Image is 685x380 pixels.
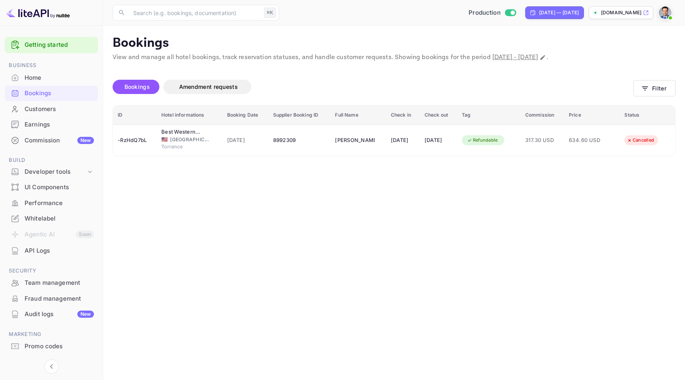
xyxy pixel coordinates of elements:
[5,117,98,132] a: Earnings
[5,86,98,100] a: Bookings
[25,214,94,223] div: Whitelabel
[128,5,261,21] input: Search (e.g. bookings, documentation)
[5,339,98,353] a: Promo codes
[525,136,559,145] span: 317.30 USD
[539,54,547,61] button: Change date range
[5,70,98,86] div: Home
[5,211,98,226] a: Whitelabel
[25,246,94,255] div: API Logs
[633,80,675,96] button: Filter
[25,120,94,129] div: Earnings
[391,134,415,147] div: [DATE]
[569,136,608,145] span: 634.60 USD
[564,106,620,125] th: Price
[5,291,98,307] div: Fraud management
[44,359,59,374] button: Collapse navigation
[5,70,98,85] a: Home
[5,156,98,165] span: Build
[77,137,94,144] div: New
[161,143,201,150] span: Torrance
[5,165,98,179] div: Developer tools
[465,8,519,17] div: Switch to Sandbox mode
[5,307,98,322] div: Audit logsNew
[25,89,94,98] div: Bookings
[161,128,201,136] div: Best Western Plus Avita Suites
[335,134,375,147] div: Santiago Moran Labat
[469,8,501,17] span: Production
[264,8,276,18] div: ⌘K
[25,167,86,177] div: Developer tools
[659,6,672,19] img: Santiago Moran Labat
[25,73,94,83] div: Home
[157,106,222,125] th: Hotel informations
[113,106,675,156] table: booking table
[113,35,675,51] p: Bookings
[6,6,70,19] img: LiteAPI logo
[462,135,503,145] div: Refundable
[5,243,98,259] div: API Logs
[622,135,659,145] div: Cancelled
[5,86,98,101] div: Bookings
[5,196,98,210] a: Performance
[5,243,98,258] a: API Logs
[161,137,168,142] span: United States of America
[425,134,452,147] div: [DATE]
[222,106,268,125] th: Booking Date
[5,180,98,194] a: UI Components
[492,53,538,61] span: [DATE] - [DATE]
[5,339,98,354] div: Promo codes
[5,330,98,339] span: Marketing
[5,267,98,275] span: Security
[179,83,238,90] span: Amendment requests
[330,106,386,125] th: Full Name
[386,106,420,125] th: Check in
[5,61,98,70] span: Business
[601,9,641,16] p: [DOMAIN_NAME]
[25,183,94,192] div: UI Components
[268,106,331,125] th: Supplier Booking ID
[227,136,264,145] span: [DATE]
[539,9,579,16] div: [DATE] — [DATE]
[5,133,98,148] a: CommissionNew
[118,134,152,147] div: -RzHdQ7bL
[5,102,98,116] a: Customers
[170,136,210,143] span: [GEOGRAPHIC_DATA]
[5,275,98,291] div: Team management
[25,136,94,145] div: Commission
[457,106,520,125] th: Tag
[420,106,457,125] th: Check out
[520,106,564,125] th: Commission
[25,342,94,351] div: Promo codes
[25,310,94,319] div: Audit logs
[5,275,98,290] a: Team management
[113,106,157,125] th: ID
[5,291,98,306] a: Fraud management
[113,53,675,62] p: View and manage all hotel bookings, track reservation statuses, and handle customer requests. Sho...
[25,199,94,208] div: Performance
[77,311,94,318] div: New
[25,278,94,288] div: Team management
[5,102,98,117] div: Customers
[124,83,150,90] span: Bookings
[5,307,98,321] a: Audit logsNew
[5,37,98,53] div: Getting started
[25,105,94,114] div: Customers
[273,134,326,147] div: 8992309
[25,294,94,303] div: Fraud management
[5,196,98,211] div: Performance
[5,180,98,195] div: UI Components
[25,40,94,50] a: Getting started
[620,106,675,125] th: Status
[113,80,633,94] div: account-settings tabs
